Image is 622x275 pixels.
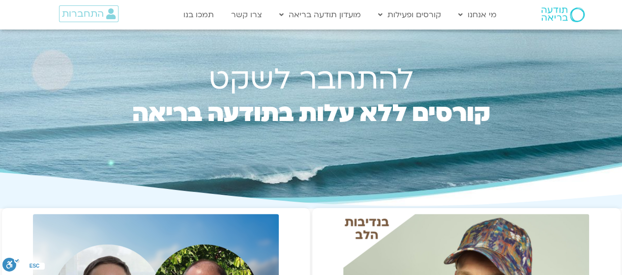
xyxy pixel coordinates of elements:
[226,5,267,24] a: צרו קשר
[62,8,104,19] span: התחברות
[178,5,219,24] a: תמכו בנו
[112,66,511,93] h1: להתחבר לשקט
[274,5,366,24] a: מועדון תודעה בריאה
[59,5,118,22] a: התחברות
[112,103,511,147] h2: קורסים ללא עלות בתודעה בריאה
[373,5,446,24] a: קורסים ופעילות
[541,7,585,22] img: תודעה בריאה
[453,5,502,24] a: מי אנחנו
